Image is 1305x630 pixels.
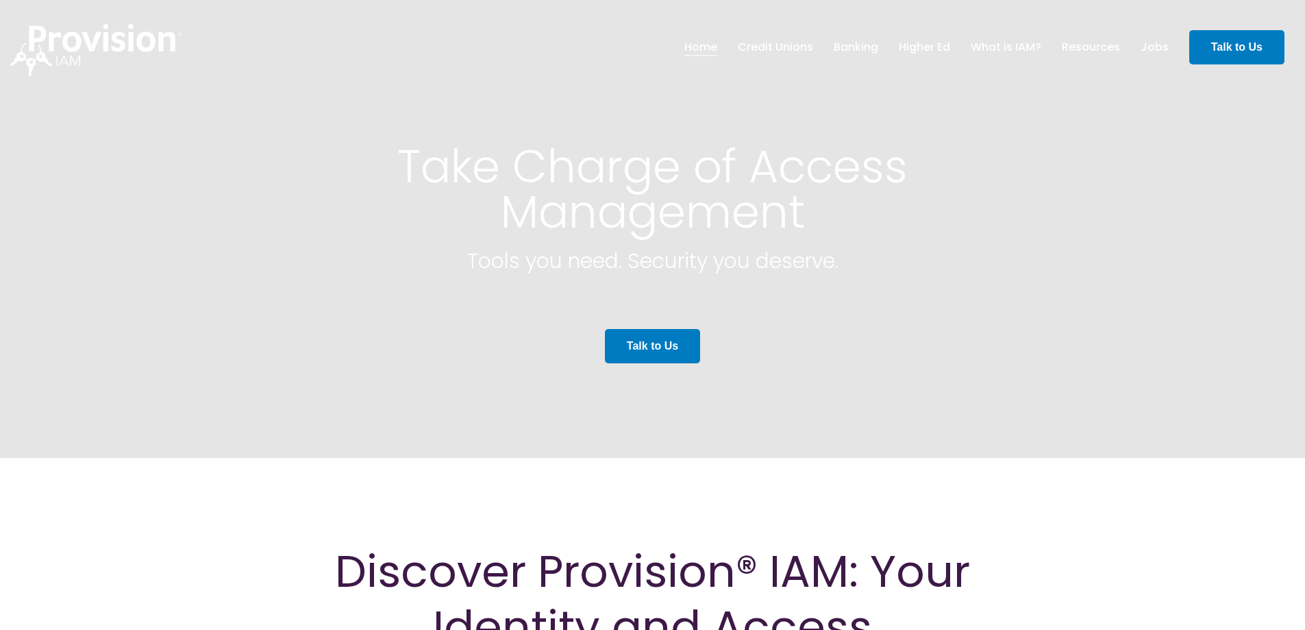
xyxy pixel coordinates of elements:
[605,329,700,363] a: Talk to Us
[684,36,717,59] a: Home
[971,36,1041,59] a: What is IAM?
[1141,36,1169,59] a: Jobs
[1189,30,1284,64] a: Talk to Us
[834,36,878,59] a: Banking
[1211,41,1263,53] strong: Talk to Us
[899,36,950,59] a: Higher Ed
[467,246,838,276] span: Tools you need. Security you deserve.
[738,36,813,59] a: Credit Unions
[674,25,1179,69] nav: menu
[627,340,678,352] strong: Talk to Us
[10,24,182,77] img: ProvisionIAM-Logo-White
[397,135,908,243] span: Take Charge of Access Management
[1062,36,1120,59] a: Resources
